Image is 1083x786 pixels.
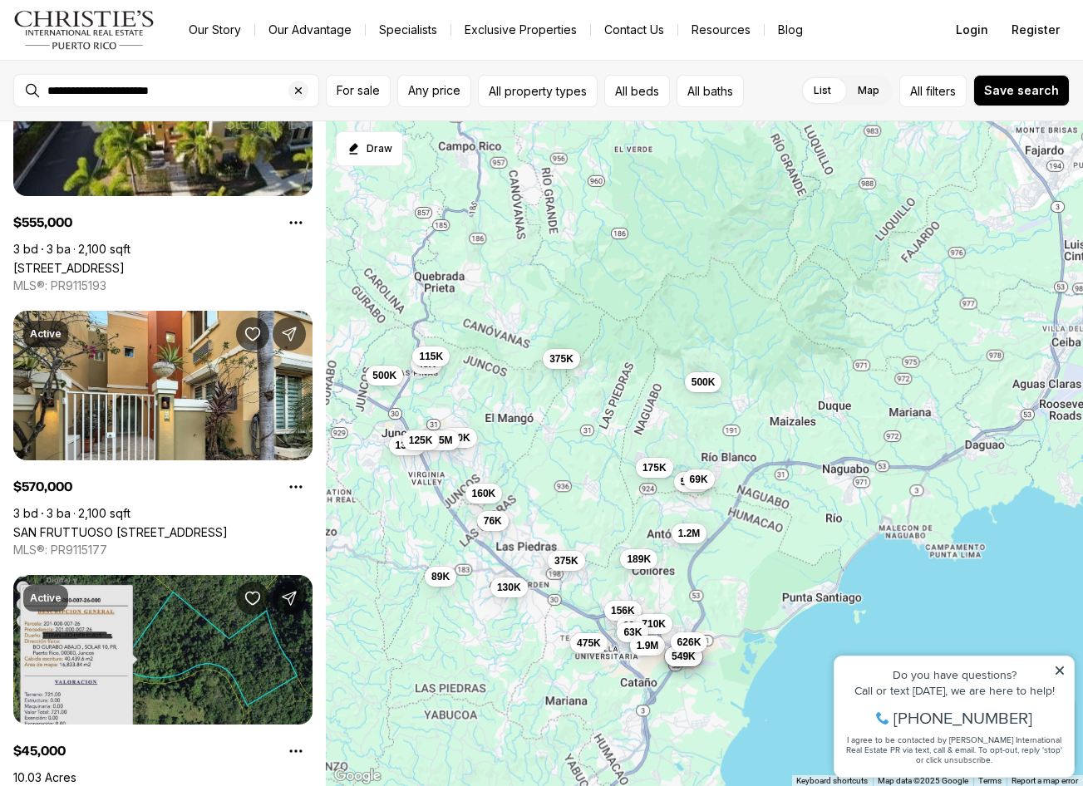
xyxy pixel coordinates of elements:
[984,84,1059,97] span: Save search
[30,592,62,605] p: Active
[419,350,443,363] span: 115K
[678,18,764,42] a: Resources
[13,10,155,50] img: logo
[273,317,306,351] button: Share Property
[671,523,706,543] button: 1.2M
[336,131,403,166] button: Start drawing
[430,434,452,447] span: 1.5M
[642,460,666,474] span: 175K
[366,18,450,42] a: Specialists
[627,553,651,566] span: 189K
[496,581,520,594] span: 130K
[175,18,254,42] a: Our Story
[411,353,442,373] button: 45K
[471,486,495,499] span: 160K
[899,75,967,107] button: Allfilters
[616,615,653,635] button: 630K
[635,614,672,634] button: 710K
[1002,13,1070,47] button: Register
[680,474,704,488] span: 550K
[623,618,647,631] span: 630K
[273,582,306,615] button: Share Property
[636,639,658,652] span: 1.9M
[21,102,237,134] span: I agree to be contacted by [PERSON_NAME] International Real Estate PR via text, call & email. To ...
[476,511,508,531] button: 76K
[844,76,893,106] label: Map
[673,471,711,491] button: 550K
[236,582,269,615] button: Save Property: SOLAR 10 BO GURABO ABAJO
[973,75,1070,106] button: Save search
[629,636,665,656] button: 1.9M
[946,13,998,47] button: Login
[68,78,207,95] span: [PHONE_NUMBER]
[255,18,365,42] a: Our Advantage
[689,472,707,485] span: 69K
[603,600,641,620] button: 156K
[691,375,715,388] span: 500K
[604,75,670,107] button: All beds
[236,317,269,351] button: Save Property: SAN FRUTTUOSO VIA 2 AQUABELLA #20
[554,553,578,567] span: 375K
[465,483,502,503] button: 160K
[926,82,956,100] span: filters
[623,625,642,638] span: 63K
[397,75,471,107] button: Any price
[610,603,634,617] span: 156K
[439,427,476,447] button: 340K
[672,650,696,663] span: 549K
[366,366,403,386] button: 500K
[665,646,702,666] button: 549K
[547,550,584,570] button: 375K
[677,75,744,107] button: All baths
[395,438,419,451] span: 135K
[670,632,707,652] button: 626K
[577,636,601,650] span: 475K
[490,577,527,597] button: 130K
[337,84,380,97] span: For sale
[13,261,125,275] a: VIA CAPRI # 8 AQUABELLA #117, HUMACAO PR, 00791
[549,351,573,365] span: 375K
[684,371,721,391] button: 500K
[483,514,501,528] span: 76K
[401,430,439,449] button: 125K
[288,75,318,106] button: Clear search input
[446,430,470,444] span: 340K
[388,435,426,454] button: 135K
[677,636,701,649] span: 626K
[620,549,657,569] button: 189K
[412,346,450,366] button: 115K
[408,84,460,97] span: Any price
[570,633,608,653] button: 475K
[478,75,598,107] button: All property types
[451,18,590,42] a: Exclusive Properties
[279,734,313,768] button: Property options
[408,433,432,446] span: 125K
[1012,23,1060,37] span: Register
[279,470,313,504] button: Property options
[423,430,459,450] button: 1.5M
[17,37,240,49] div: Do you have questions?
[279,206,313,239] button: Property options
[677,527,700,540] span: 1.2M
[326,75,391,107] button: For sale
[372,369,396,382] span: 500K
[956,23,988,37] span: Login
[642,617,666,631] span: 710K
[910,82,923,100] span: All
[635,457,672,477] button: 175K
[17,53,240,65] div: Call or text [DATE], we are here to help!
[431,569,450,582] span: 89K
[30,327,62,341] p: Active
[425,566,456,586] button: 89K
[591,18,677,42] button: Contact Us
[543,348,580,368] button: 375K
[13,525,228,539] a: SAN FRUTTUOSO VIA 2 AQUABELLA #20, HUMACAO PR, 00791
[682,469,714,489] button: 69K
[617,621,648,641] button: 63K
[800,76,844,106] label: List
[765,18,816,42] a: Blog
[417,356,436,370] span: 45K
